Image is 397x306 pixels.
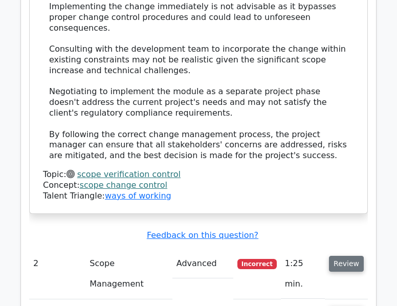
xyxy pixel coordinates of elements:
[329,256,364,272] button: Review
[43,169,354,201] div: Talent Triangle:
[85,249,172,299] td: Scope Management
[105,191,171,201] a: ways of working
[147,230,258,240] a: Feedback on this question?
[29,249,85,299] td: 2
[43,169,354,180] div: Topic:
[43,180,354,191] div: Concept:
[77,169,181,179] a: scope verification control
[237,259,277,269] span: Incorrect
[172,249,233,278] td: Advanced
[80,180,167,190] a: scope change control
[281,249,325,299] td: 1:25 min.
